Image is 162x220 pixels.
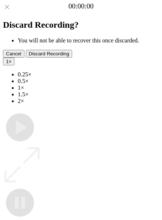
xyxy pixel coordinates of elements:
[3,20,159,30] h2: Discard Recording?
[18,91,159,98] li: 1.5×
[18,37,159,44] li: You will not be able to recover this once discarded.
[18,78,159,85] li: 0.5×
[3,58,14,65] button: 1×
[68,2,94,10] a: 00:00:00
[18,71,159,78] li: 0.25×
[18,98,159,104] li: 2×
[26,50,72,58] button: Discard Recording
[6,59,9,64] span: 1
[18,85,159,91] li: 1×
[3,50,24,58] button: Cancel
